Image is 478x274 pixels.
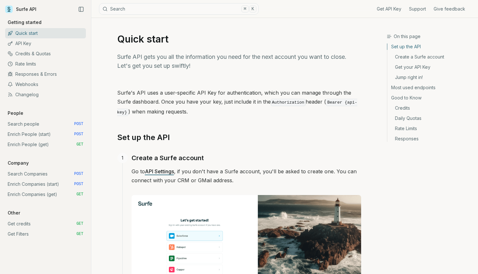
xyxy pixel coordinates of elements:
[132,153,204,163] a: Create a Surfe account
[5,189,86,200] a: Enrich Companies (get) GET
[74,171,83,176] span: POST
[132,167,361,185] p: Go to , if you don't have a Surfe account, you'll be asked to create one. You can connect with yo...
[387,62,473,72] a: Get your API Key
[387,113,473,123] a: Daily Quotas
[5,69,86,79] a: Responses & Errors
[117,88,361,117] p: Surfe's API uses a user-specific API Key for authentication, which you can manage through the Sur...
[76,142,83,147] span: GET
[5,49,86,59] a: Credits & Quotas
[249,5,256,12] kbd: K
[76,4,86,14] button: Collapse Sidebar
[387,43,473,52] a: Set up the API
[76,231,83,237] span: GET
[271,99,306,106] code: Authorization
[5,79,86,90] a: Webhooks
[387,33,473,40] h3: On this page
[76,221,83,226] span: GET
[5,4,36,14] a: Surfe API
[387,82,473,93] a: Most used endpoints
[5,160,31,166] p: Company
[145,168,174,175] a: API Settings
[5,19,44,26] p: Getting started
[74,121,83,127] span: POST
[5,139,86,150] a: Enrich People (get) GET
[117,52,361,70] p: Surfe API gets you all the information you need for the next account you want to close. Let's get...
[5,28,86,38] a: Quick start
[5,110,26,116] p: People
[5,210,23,216] p: Other
[74,182,83,187] span: POST
[117,132,170,143] a: Set up the API
[5,219,86,229] a: Get credits GET
[387,123,473,134] a: Rate Limits
[76,192,83,197] span: GET
[5,179,86,189] a: Enrich Companies (start) POST
[434,6,465,12] a: Give feedback
[5,59,86,69] a: Rate limits
[387,134,473,142] a: Responses
[5,129,86,139] a: Enrich People (start) POST
[387,103,473,113] a: Credits
[99,3,259,15] button: Search⌘K
[74,132,83,137] span: POST
[387,93,473,103] a: Good to Know
[409,6,426,12] a: Support
[5,119,86,129] a: Search people POST
[387,72,473,82] a: Jump right in!
[241,5,248,12] kbd: ⌘
[5,90,86,100] a: Changelog
[5,229,86,239] a: Get Filters GET
[117,33,361,45] h1: Quick start
[377,6,401,12] a: Get API Key
[5,169,86,179] a: Search Companies POST
[5,38,86,49] a: API Key
[387,52,473,62] a: Create a Surfe account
